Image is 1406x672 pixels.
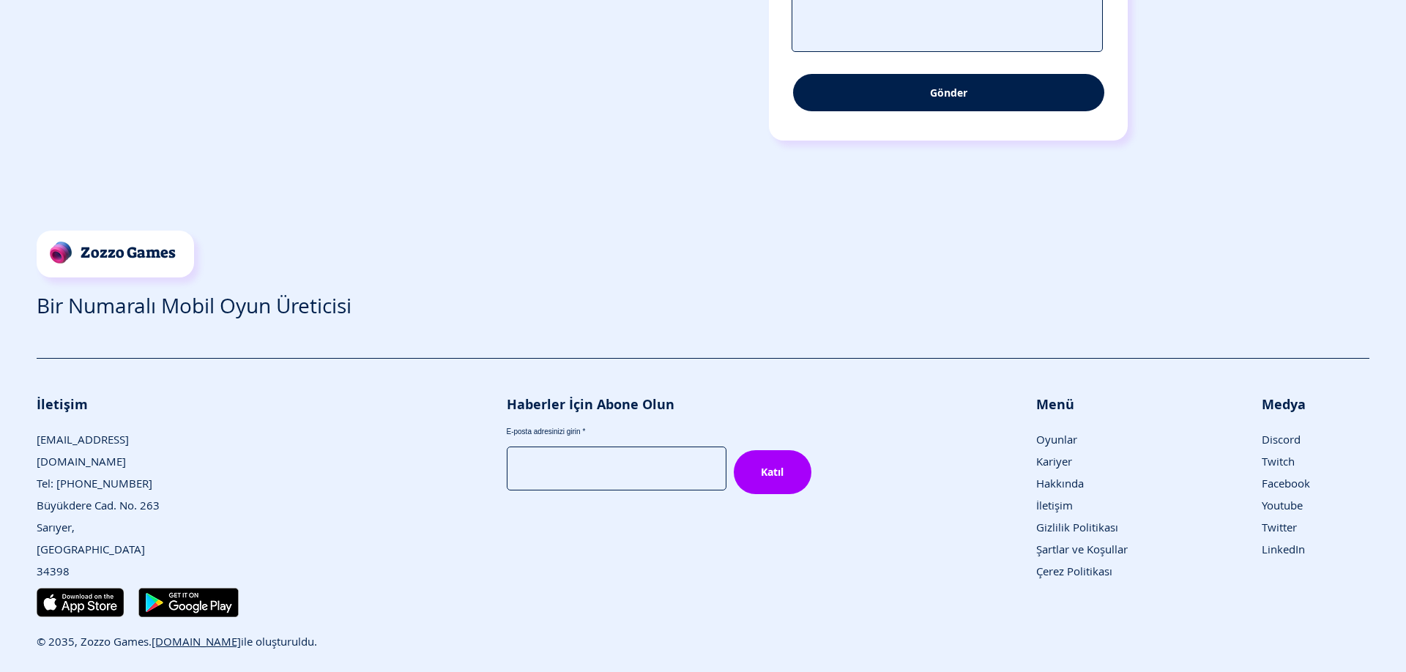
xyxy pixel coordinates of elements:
a: Twitch [1262,454,1295,468]
label: E-posta adresinizi girin [507,428,726,436]
a: Çerez Politikası [1036,564,1112,578]
button: Katıl [734,450,811,494]
span: Büyükdere Cad. No. 263 [37,498,160,512]
span: Tel: [PHONE_NUMBER] [37,476,152,490]
span: Katıl [761,465,784,479]
a: Kariyer [1036,454,1072,468]
a: Facebook [1262,476,1310,490]
a: Hakkında [1036,476,1084,490]
button: Gönder [793,74,1104,111]
img: Ana Sayfa [50,242,72,264]
span: Medya [1262,395,1306,414]
a: LinkedIn [1262,542,1305,556]
span: İletişim [37,395,88,414]
span: Gönder [930,86,967,100]
span: Haberler İçin Abone Olun [507,395,674,414]
span: Bir Numaralı Mobil Oyun Üreticisi [37,292,351,319]
a: Şartlar ve Koşullar [1036,542,1128,556]
a: İletişim [1036,498,1073,512]
a: Zozzo Games [81,242,176,263]
img: App Store'dan İndir [37,588,124,617]
a: [EMAIL_ADDRESS][DOMAIN_NAME] [37,432,129,468]
a: Discord [1262,432,1301,447]
a: [DOMAIN_NAME] [152,634,241,649]
a: Gizlilik Politikası [1036,520,1118,534]
span: © 2035, Zozzo Games. ile oluşturuldu. [37,634,317,649]
span: Menü [1036,395,1074,414]
img: Google Play'den Edin [138,588,239,617]
span: Sarıyer, [GEOGRAPHIC_DATA] 34398 [37,520,145,578]
a: Youtube [1262,498,1303,512]
a: Twitter [1262,520,1297,534]
a: Oyunlar [1036,432,1077,447]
